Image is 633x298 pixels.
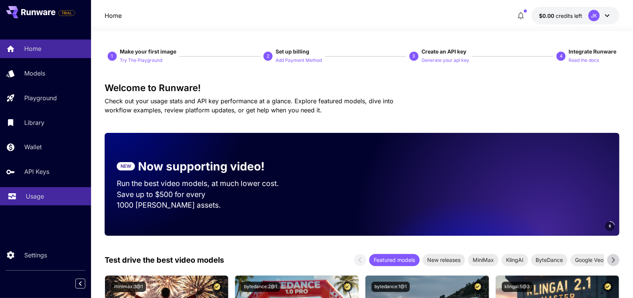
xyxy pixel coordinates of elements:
div: Collapse sidebar [81,277,91,290]
button: Add Payment Method [276,55,322,65]
button: klingai:5@3 [502,282,533,292]
button: Read the docs [569,55,599,65]
button: bytedance:1@1 [371,282,410,292]
span: Set up billing [276,48,309,55]
p: Generate your api key [421,57,469,64]
p: Read the docs [569,57,599,64]
p: Models [24,69,45,78]
p: 2 [267,53,269,60]
button: Try The Playground [120,55,162,65]
button: Generate your api key [421,55,469,65]
span: Integrate Runware [569,48,616,55]
button: Collapse sidebar [75,279,85,289]
p: Wallet [24,142,42,151]
span: 5 [609,223,611,229]
h3: Welcome to Runware! [105,83,620,93]
a: Home [105,11,122,20]
span: ByteDance [531,256,567,264]
p: Settings [24,251,47,260]
div: JK [588,10,600,21]
span: Check out your usage stats and API key performance at a glance. Explore featured models, dive int... [105,97,393,114]
div: KlingAI [501,254,528,266]
p: Playground [24,93,57,102]
span: credits left [556,13,582,19]
div: $0.00 [539,12,582,20]
p: 3 [412,53,415,60]
span: Google Veo [570,256,608,264]
div: Featured models [369,254,420,266]
span: Featured models [369,256,420,264]
p: Home [24,44,41,53]
div: MiniMax [468,254,498,266]
span: $0.00 [539,13,556,19]
button: Certified Model – Vetted for best performance and includes a commercial license. [603,282,613,292]
p: Run the best video models, at much lower cost. [117,178,293,189]
button: Certified Model – Vetted for best performance and includes a commercial license. [342,282,353,292]
span: Add your payment card to enable full platform functionality. [58,8,75,17]
span: New releases [423,256,465,264]
span: TRIAL [59,10,75,16]
p: Library [24,118,44,127]
span: MiniMax [468,256,498,264]
p: Add Payment Method [276,57,322,64]
button: minimax:3@1 [111,282,146,292]
button: Certified Model – Vetted for best performance and includes a commercial license. [473,282,483,292]
div: Google Veo [570,254,608,266]
p: Save up to $500 for every 1000 [PERSON_NAME] assets. [117,189,293,211]
button: $0.00JK [531,7,619,24]
p: Usage [26,192,44,201]
p: Test drive the best video models [105,254,224,266]
div: New releases [423,254,465,266]
button: Certified Model – Vetted for best performance and includes a commercial license. [212,282,222,292]
div: ByteDance [531,254,567,266]
p: NEW [121,163,131,170]
p: API Keys [24,167,49,176]
span: Make your first image [120,48,176,55]
button: bytedance:2@1 [241,282,280,292]
span: Create an API key [421,48,466,55]
p: 1 [111,53,113,60]
span: KlingAI [501,256,528,264]
p: Try The Playground [120,57,162,64]
nav: breadcrumb [105,11,122,20]
p: 4 [560,53,562,60]
p: Now supporting video! [138,158,265,175]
